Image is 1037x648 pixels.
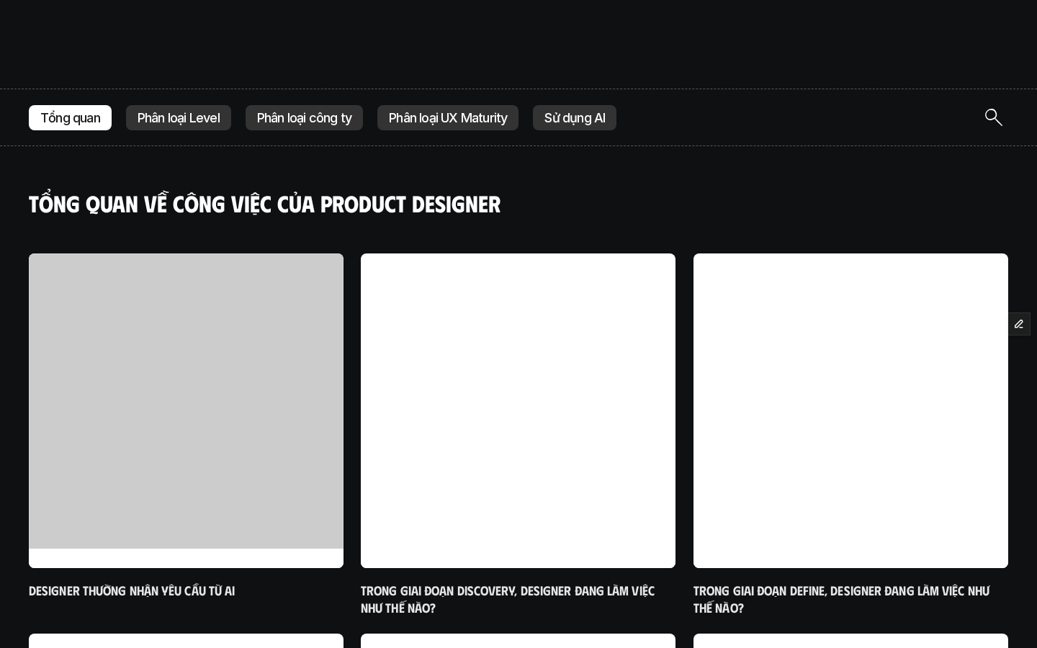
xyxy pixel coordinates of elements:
[693,253,1008,616] a: Made with Flourish Trong giai đoạn Define, designer đang làm việc như thế nào?
[389,111,507,125] p: Phân loại UX Maturity
[29,189,1008,217] h4: Tổng quan về công việc của Product Designer
[138,111,220,125] p: Phân loại Level
[126,105,231,131] a: Phân loại Level
[693,253,1008,552] iframe: Interactive or visual content
[40,111,100,125] p: Tổng quan
[544,111,605,125] p: Sử dụng AI
[1008,313,1030,335] button: Edit Framer Content
[361,582,675,616] h6: Trong giai đoạn Discovery, designer đang làm việc như thế nào?
[377,105,518,131] a: Phân loại UX Maturity
[361,253,675,616] a: Made with Flourish Trong giai đoạn Discovery, designer đang làm việc như thế nào?
[29,253,344,600] a: Designer thường nhận yêu cầu từ ai
[246,105,363,131] a: Phân loại công ty
[693,582,1008,616] h6: Trong giai đoạn Define, designer đang làm việc như thế nào?
[257,111,351,125] p: Phân loại công ty
[29,105,112,131] a: Tổng quan
[979,103,1008,132] button: Search Icon
[361,253,675,552] iframe: Interactive or visual content
[533,105,616,131] a: Sử dụng AI
[29,582,344,599] h6: Designer thường nhận yêu cầu từ ai
[985,109,1002,126] img: icon entry point for Site Search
